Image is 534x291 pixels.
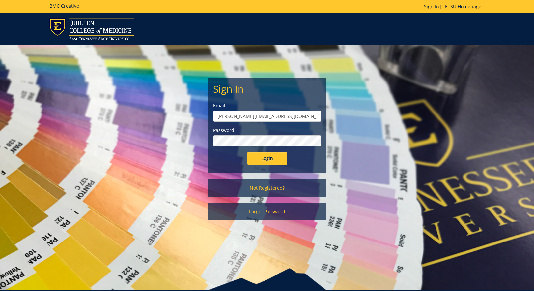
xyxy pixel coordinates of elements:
[424,3,439,10] a: Sign In
[247,152,287,165] input: Login
[442,3,485,10] a: ETSU Homepage
[424,3,485,10] p: |
[208,179,326,197] a: Not Registered?
[213,102,321,109] label: Email
[208,203,326,220] a: Forgot Password
[213,127,321,134] label: Password
[213,83,321,94] h2: Sign In
[49,3,79,8] h5: BMC Creative
[49,18,134,40] img: ETSU logo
